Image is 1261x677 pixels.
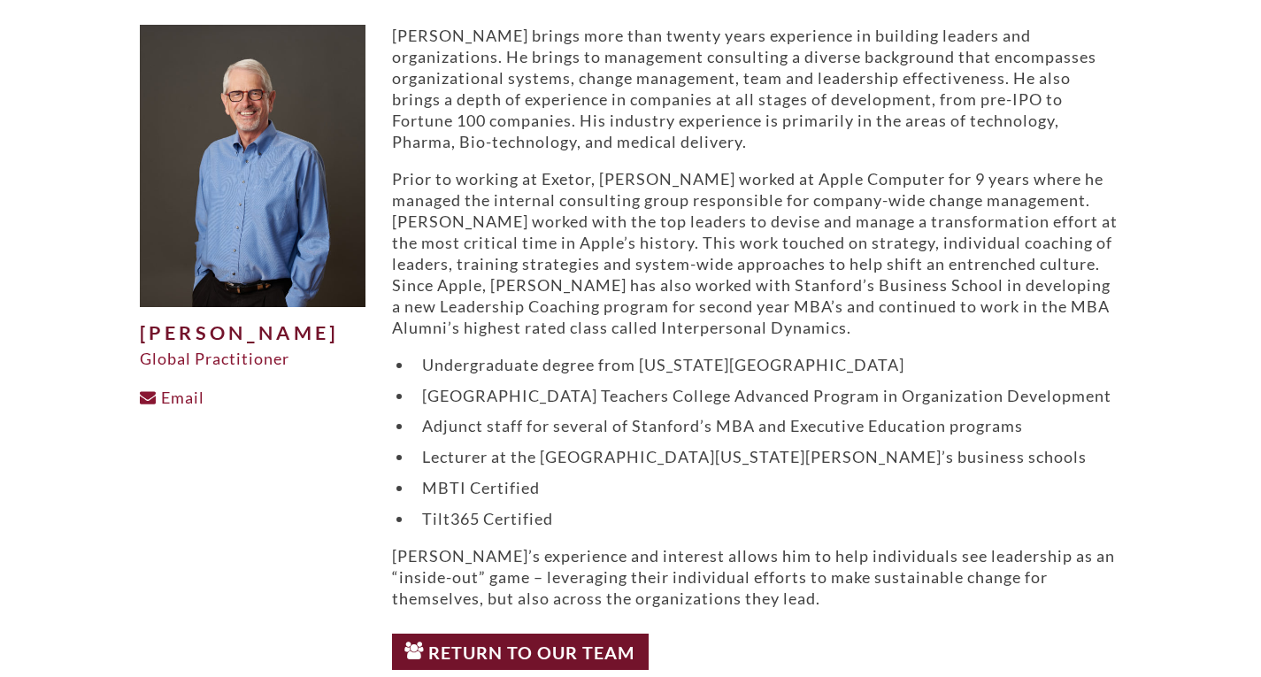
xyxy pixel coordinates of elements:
p: [PERSON_NAME]’s experience and interest allows him to help individuals see leadership as an “insi... [392,545,1122,609]
img: George-Clark-1-500x625.jpg [140,25,365,307]
li: Lecturer at the [GEOGRAPHIC_DATA][US_STATE][PERSON_NAME]’s business schools [413,446,1122,467]
div: Global Practitioner [140,348,365,369]
li: Adjunct staff for several of Stanford’s MBA and Executive Education programs [413,415,1122,436]
a: Email [140,388,204,407]
h1: [PERSON_NAME] [140,323,365,344]
p: [PERSON_NAME] brings more than twenty years experience in building leaders and organizations. He ... [392,25,1122,152]
a: Return to Our Team [392,634,650,671]
li: MBTI Certified [413,477,1122,498]
li: Tilt365 Certified [413,508,1122,529]
li: [GEOGRAPHIC_DATA] Teachers College Advanced Program in Organization Development [413,385,1122,406]
p: Prior to working at Exetor, [PERSON_NAME] worked at Apple Computer for 9 years where he managed t... [392,168,1122,338]
li: Undergraduate degree from [US_STATE][GEOGRAPHIC_DATA] [413,354,1122,375]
